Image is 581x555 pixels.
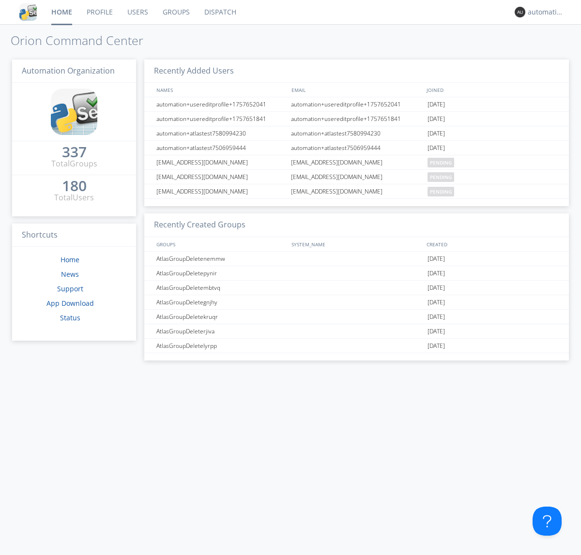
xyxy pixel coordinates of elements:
[428,187,454,196] span: pending
[428,295,445,310] span: [DATE]
[154,237,287,251] div: GROUPS
[154,170,288,184] div: [EMAIL_ADDRESS][DOMAIN_NAME]
[144,339,569,353] a: AtlasGroupDeletelyrpp[DATE]
[154,252,288,266] div: AtlasGroupDeletenemmw
[289,83,424,97] div: EMAIL
[144,281,569,295] a: AtlasGroupDeletembtvq[DATE]
[144,252,569,266] a: AtlasGroupDeletenemmw[DATE]
[154,266,288,280] div: AtlasGroupDeletepynir
[144,266,569,281] a: AtlasGroupDeletepynir[DATE]
[60,313,80,322] a: Status
[424,83,560,97] div: JOINED
[154,126,288,140] div: automation+atlastest7580994230
[61,255,79,264] a: Home
[154,112,288,126] div: automation+usereditprofile+1757651841
[154,141,288,155] div: automation+atlastest7506959444
[154,310,288,324] div: AtlasGroupDeletekruqr
[62,147,87,157] div: 337
[154,295,288,309] div: AtlasGroupDeletegnjhy
[144,170,569,184] a: [EMAIL_ADDRESS][DOMAIN_NAME][EMAIL_ADDRESS][DOMAIN_NAME]pending
[46,299,94,308] a: App Download
[22,65,115,76] span: Automation Organization
[154,83,287,97] div: NAMES
[144,324,569,339] a: AtlasGroupDeleterjiva[DATE]
[19,3,37,21] img: cddb5a64eb264b2086981ab96f4c1ba7
[144,97,569,112] a: automation+usereditprofile+1757652041automation+usereditprofile+1757652041[DATE]
[61,270,79,279] a: News
[289,126,425,140] div: automation+atlastest7580994230
[289,141,425,155] div: automation+atlastest7506959444
[144,141,569,155] a: automation+atlastest7506959444automation+atlastest7506959444[DATE]
[424,237,560,251] div: CREATED
[144,213,569,237] h3: Recently Created Groups
[12,224,136,247] h3: Shortcuts
[428,172,454,182] span: pending
[144,310,569,324] a: AtlasGroupDeletekruqr[DATE]
[144,126,569,141] a: automation+atlastest7580994230automation+atlastest7580994230[DATE]
[154,155,288,169] div: [EMAIL_ADDRESS][DOMAIN_NAME]
[289,112,425,126] div: automation+usereditprofile+1757651841
[428,324,445,339] span: [DATE]
[428,112,445,126] span: [DATE]
[428,310,445,324] span: [DATE]
[289,97,425,111] div: automation+usereditprofile+1757652041
[428,266,445,281] span: [DATE]
[428,97,445,112] span: [DATE]
[51,158,97,169] div: Total Groups
[428,339,445,353] span: [DATE]
[428,281,445,295] span: [DATE]
[289,184,425,198] div: [EMAIL_ADDRESS][DOMAIN_NAME]
[428,158,454,167] span: pending
[154,281,288,295] div: AtlasGroupDeletembtvq
[144,155,569,170] a: [EMAIL_ADDRESS][DOMAIN_NAME][EMAIL_ADDRESS][DOMAIN_NAME]pending
[57,284,83,293] a: Support
[154,324,288,338] div: AtlasGroupDeleterjiva
[154,184,288,198] div: [EMAIL_ADDRESS][DOMAIN_NAME]
[62,147,87,158] a: 337
[144,60,569,83] h3: Recently Added Users
[154,97,288,111] div: automation+usereditprofile+1757652041
[144,295,569,310] a: AtlasGroupDeletegnjhy[DATE]
[62,181,87,191] div: 180
[515,7,525,17] img: 373638.png
[144,112,569,126] a: automation+usereditprofile+1757651841automation+usereditprofile+1757651841[DATE]
[528,7,564,17] div: automation+atlas0003
[289,170,425,184] div: [EMAIL_ADDRESS][DOMAIN_NAME]
[154,339,288,353] div: AtlasGroupDeletelyrpp
[533,507,562,536] iframe: Toggle Customer Support
[289,155,425,169] div: [EMAIL_ADDRESS][DOMAIN_NAME]
[144,184,569,199] a: [EMAIL_ADDRESS][DOMAIN_NAME][EMAIL_ADDRESS][DOMAIN_NAME]pending
[51,89,97,135] img: cddb5a64eb264b2086981ab96f4c1ba7
[54,192,94,203] div: Total Users
[289,237,424,251] div: SYSTEM_NAME
[428,141,445,155] span: [DATE]
[62,181,87,192] a: 180
[428,126,445,141] span: [DATE]
[428,252,445,266] span: [DATE]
